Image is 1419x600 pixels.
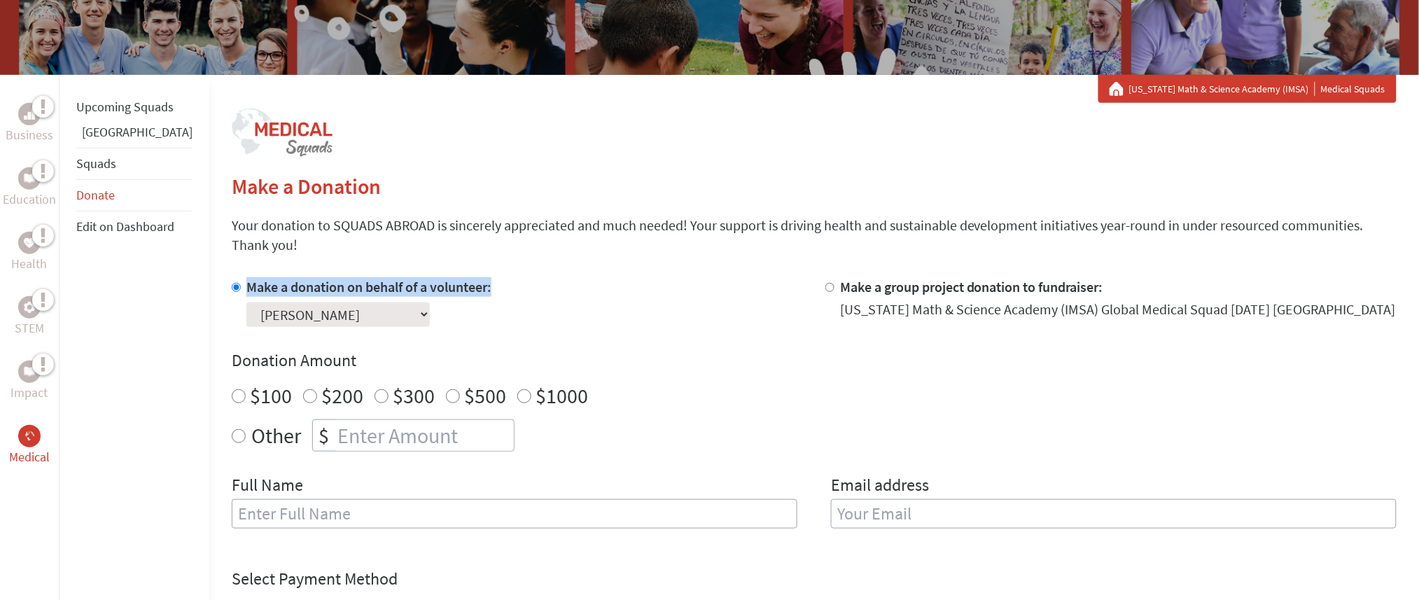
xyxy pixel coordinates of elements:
[232,216,1397,255] p: Your donation to SQUADS ABROAD is sincerely appreciated and much needed! Your support is driving ...
[24,109,35,120] img: Business
[24,238,35,247] img: Health
[24,431,35,442] img: Medical
[76,180,193,211] li: Donate
[321,382,363,409] label: $200
[1110,82,1385,96] div: Medical Squads
[76,92,193,123] li: Upcoming Squads
[18,296,41,319] div: STEM
[76,155,116,172] a: Squads
[393,382,435,409] label: $300
[840,278,1103,295] label: Make a group project donation to fundraiser:
[6,125,53,145] p: Business
[24,302,35,313] img: STEM
[251,419,301,452] label: Other
[3,167,56,209] a: EducationEducation
[536,382,588,409] label: $1000
[232,174,1397,199] h2: Make a Donation
[11,361,48,403] a: ImpactImpact
[9,447,50,467] p: Medical
[15,296,44,338] a: STEMSTEM
[1129,82,1315,96] a: [US_STATE] Math & Science Academy (IMSA)
[11,383,48,403] p: Impact
[3,190,56,209] p: Education
[18,361,41,383] div: Impact
[24,367,35,377] img: Impact
[313,420,335,451] div: $
[232,568,1397,590] h4: Select Payment Method
[76,148,193,180] li: Squads
[12,232,48,274] a: HealthHealth
[9,425,50,467] a: MedicalMedical
[6,103,53,145] a: BusinessBusiness
[831,474,929,499] label: Email address
[232,349,1397,372] h4: Donation Amount
[335,420,514,451] input: Enter Amount
[82,124,193,140] a: [GEOGRAPHIC_DATA]
[232,499,797,529] input: Enter Full Name
[12,254,48,274] p: Health
[18,232,41,254] div: Health
[76,187,115,203] a: Donate
[76,99,174,115] a: Upcoming Squads
[76,123,193,148] li: Belize
[250,382,292,409] label: $100
[840,300,1396,319] div: [US_STATE] Math & Science Academy (IMSA) Global Medical Squad [DATE] [GEOGRAPHIC_DATA]
[18,167,41,190] div: Education
[76,211,193,242] li: Edit on Dashboard
[831,499,1397,529] input: Your Email
[232,474,303,499] label: Full Name
[18,425,41,447] div: Medical
[24,174,35,183] img: Education
[232,109,333,157] img: logo-medical-squads.png
[76,218,174,235] a: Edit on Dashboard
[246,278,491,295] label: Make a donation on behalf of a volunteer:
[464,382,506,409] label: $500
[15,319,44,338] p: STEM
[18,103,41,125] div: Business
